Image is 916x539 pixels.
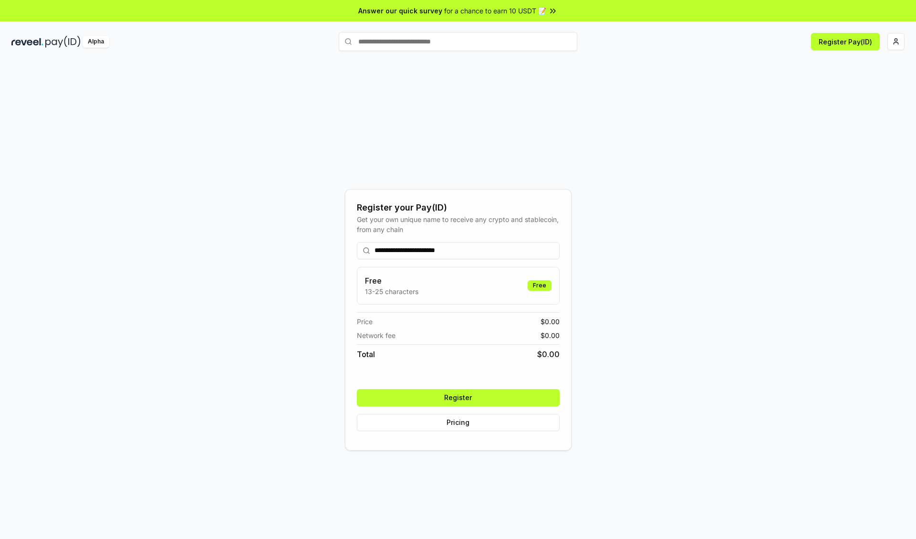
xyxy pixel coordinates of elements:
[357,414,560,431] button: Pricing
[444,6,546,16] span: for a chance to earn 10 USDT 📝
[357,330,396,340] span: Network fee
[541,317,560,327] span: $ 0.00
[541,330,560,340] span: $ 0.00
[83,36,109,48] div: Alpha
[358,6,442,16] span: Answer our quick survey
[357,317,373,327] span: Price
[357,214,560,234] div: Get your own unique name to receive any crypto and stablecoin, from any chain
[45,36,81,48] img: pay_id
[365,286,418,296] p: 13-25 characters
[528,280,552,291] div: Free
[365,275,418,286] h3: Free
[357,349,375,360] span: Total
[811,33,880,50] button: Register Pay(ID)
[537,349,560,360] span: $ 0.00
[357,389,560,406] button: Register
[11,36,43,48] img: reveel_dark
[357,201,560,214] div: Register your Pay(ID)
